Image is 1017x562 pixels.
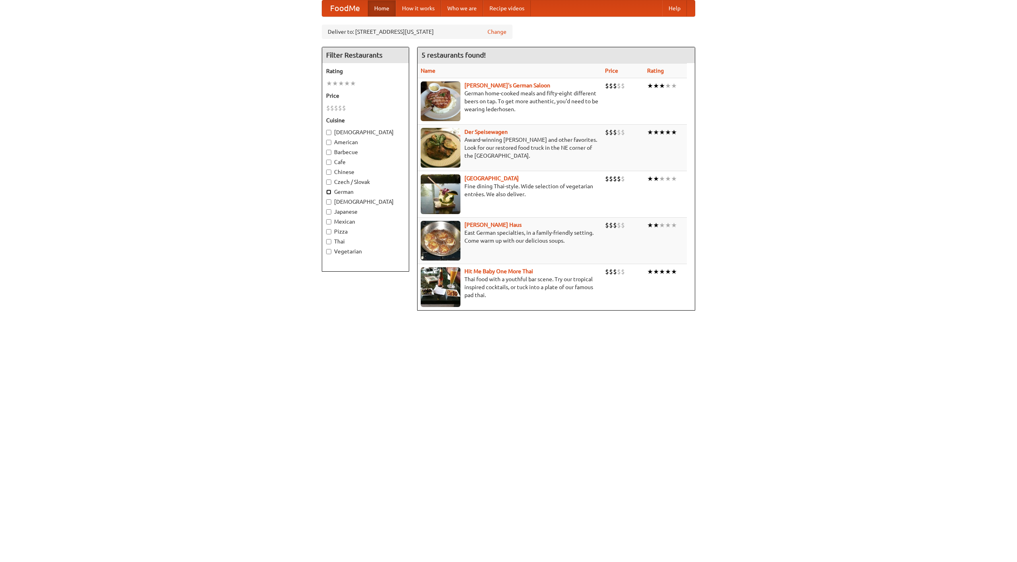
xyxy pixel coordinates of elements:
li: $ [605,267,609,276]
a: Price [605,68,618,74]
li: $ [617,81,621,90]
li: ★ [659,174,665,183]
li: ★ [653,81,659,90]
label: Vegetarian [326,247,405,255]
li: $ [617,174,621,183]
a: Who we are [441,0,483,16]
label: Cafe [326,158,405,166]
li: ★ [665,267,671,276]
label: [DEMOGRAPHIC_DATA] [326,128,405,136]
li: $ [613,174,617,183]
li: ★ [647,81,653,90]
input: Pizza [326,229,331,234]
input: Barbecue [326,150,331,155]
label: Thai [326,238,405,245]
li: $ [621,174,625,183]
li: ★ [659,221,665,230]
li: ★ [665,81,671,90]
a: Recipe videos [483,0,531,16]
li: $ [605,128,609,137]
a: Hit Me Baby One More Thai [464,268,533,274]
b: [GEOGRAPHIC_DATA] [464,175,519,182]
h5: Price [326,92,405,100]
li: $ [613,267,617,276]
div: Deliver to: [STREET_ADDRESS][US_STATE] [322,25,512,39]
label: Pizza [326,228,405,236]
li: $ [613,221,617,230]
li: $ [613,128,617,137]
ng-pluralize: 5 restaurants found! [421,51,486,59]
li: ★ [671,174,677,183]
input: Czech / Slovak [326,180,331,185]
img: speisewagen.jpg [421,128,460,168]
a: Rating [647,68,664,74]
input: [DEMOGRAPHIC_DATA] [326,199,331,205]
li: ★ [647,221,653,230]
li: ★ [653,174,659,183]
li: ★ [671,81,677,90]
h5: Rating [326,67,405,75]
img: esthers.jpg [421,81,460,121]
li: $ [605,174,609,183]
li: ★ [647,267,653,276]
a: [PERSON_NAME]'s German Saloon [464,82,550,89]
img: satay.jpg [421,174,460,214]
li: $ [609,81,613,90]
li: $ [334,104,338,112]
li: ★ [659,267,665,276]
li: ★ [332,79,338,88]
li: ★ [647,128,653,137]
h4: Filter Restaurants [322,47,409,63]
label: Japanese [326,208,405,216]
input: Thai [326,239,331,244]
li: ★ [350,79,356,88]
li: $ [621,221,625,230]
li: ★ [659,128,665,137]
li: ★ [653,221,659,230]
input: [DEMOGRAPHIC_DATA] [326,130,331,135]
p: East German specialties, in a family-friendly setting. Come warm up with our delicious soups. [421,229,599,245]
a: FoodMe [322,0,368,16]
input: Japanese [326,209,331,214]
li: $ [330,104,334,112]
input: Cafe [326,160,331,165]
li: $ [617,267,621,276]
a: Change [487,28,507,36]
label: German [326,188,405,196]
img: babythai.jpg [421,267,460,307]
input: American [326,140,331,145]
li: $ [342,104,346,112]
label: [DEMOGRAPHIC_DATA] [326,198,405,206]
p: Thai food with a youthful bar scene. Try our tropical inspired cocktails, or tuck into a plate of... [421,275,599,299]
li: ★ [647,174,653,183]
li: ★ [671,221,677,230]
li: $ [338,104,342,112]
a: [PERSON_NAME] Haus [464,222,522,228]
li: $ [609,128,613,137]
p: Award-winning [PERSON_NAME] and other favorites. Look for our restored food truck in the NE corne... [421,136,599,160]
input: Vegetarian [326,249,331,254]
li: $ [621,267,625,276]
a: Home [368,0,396,16]
label: Barbecue [326,148,405,156]
li: ★ [665,174,671,183]
input: German [326,189,331,195]
li: ★ [659,81,665,90]
img: kohlhaus.jpg [421,221,460,261]
li: $ [609,174,613,183]
li: ★ [671,128,677,137]
a: Der Speisewagen [464,129,508,135]
li: $ [621,128,625,137]
li: ★ [653,267,659,276]
p: Fine dining Thai-style. Wide selection of vegetarian entrées. We also deliver. [421,182,599,198]
input: Mexican [326,219,331,224]
a: Name [421,68,435,74]
li: $ [621,81,625,90]
li: ★ [665,221,671,230]
li: $ [617,221,621,230]
li: ★ [665,128,671,137]
li: $ [613,81,617,90]
li: ★ [653,128,659,137]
